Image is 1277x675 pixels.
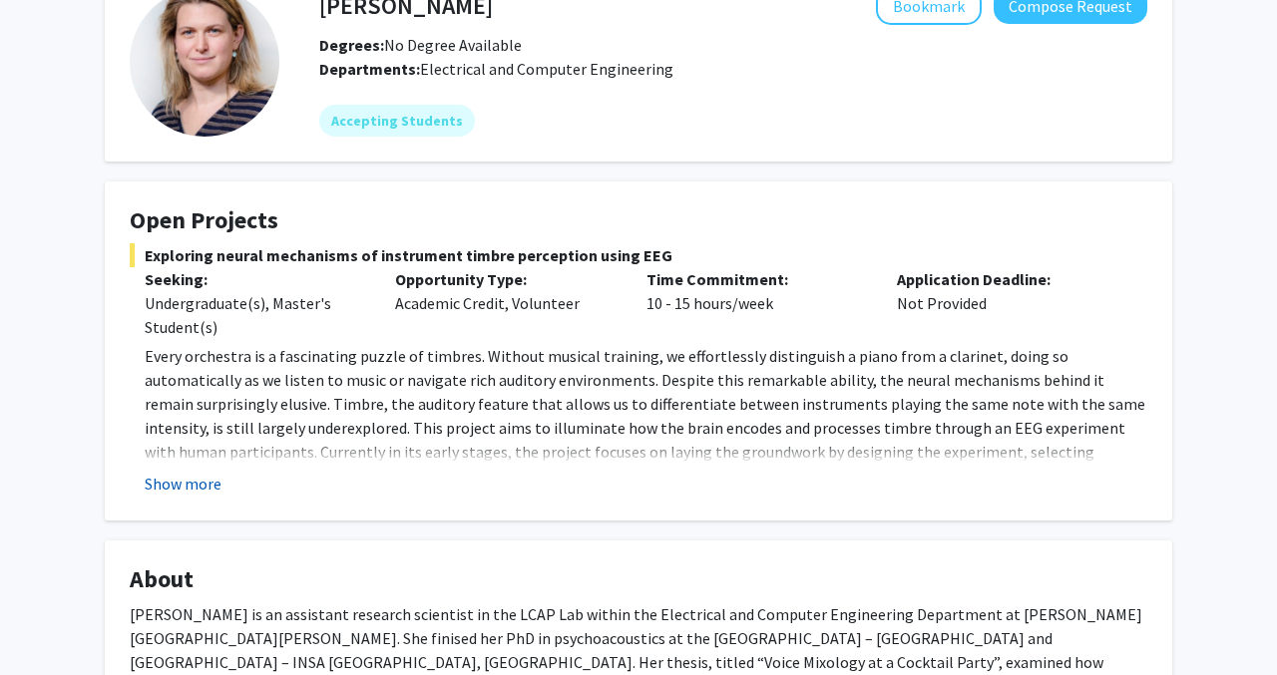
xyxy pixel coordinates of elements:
[130,565,1147,594] h4: About
[145,267,365,291] p: Seeking:
[319,35,522,55] span: No Degree Available
[145,472,221,496] button: Show more
[130,243,1147,267] span: Exploring neural mechanisms of instrument timbre perception using EEG
[145,291,365,339] div: Undergraduate(s), Master's Student(s)
[130,206,1147,235] h4: Open Projects
[15,585,85,660] iframe: Chat
[420,59,673,79] span: Electrical and Computer Engineering
[646,267,867,291] p: Time Commitment:
[882,267,1132,339] div: Not Provided
[319,105,475,137] mat-chip: Accepting Students
[319,35,384,55] b: Degrees:
[319,59,420,79] b: Departments:
[897,267,1117,291] p: Application Deadline:
[632,267,882,339] div: 10 - 15 hours/week
[380,267,631,339] div: Academic Credit, Volunteer
[145,344,1147,511] p: Every orchestra is a fascinating puzzle of timbres. Without musical training, we effortlessly dis...
[395,267,616,291] p: Opportunity Type:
